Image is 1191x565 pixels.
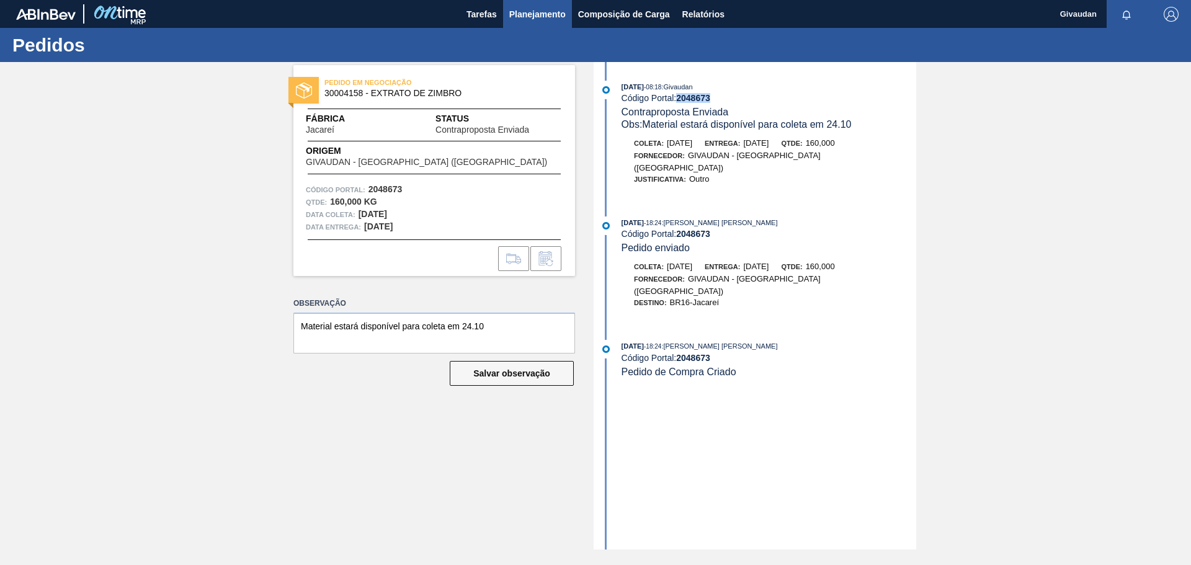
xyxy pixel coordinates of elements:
[296,82,312,99] img: status
[634,151,821,172] span: GIVAUDAN - [GEOGRAPHIC_DATA] ([GEOGRAPHIC_DATA])
[667,138,692,148] span: [DATE]
[293,313,575,354] textarea: Material estará disponível para coleta em 24.10
[644,343,661,350] span: - 18:24
[12,38,233,52] h1: Pedidos
[622,342,644,350] span: [DATE]
[306,158,547,167] span: GIVAUDAN - [GEOGRAPHIC_DATA] ([GEOGRAPHIC_DATA])
[634,275,685,283] span: Fornecedor:
[435,125,529,135] span: Contraproposta Enviada
[359,209,387,219] strong: [DATE]
[806,138,835,148] span: 160,000
[682,7,725,22] span: Relatórios
[689,174,710,184] span: Outro
[578,7,670,22] span: Composição de Carga
[602,222,610,229] img: atual
[622,119,852,130] span: Obs: Material estará disponível para coleta em 24.10
[622,353,916,363] div: Código Portal:
[644,220,661,226] span: - 18:24
[644,84,661,91] span: - 08:18
[781,263,802,270] span: Qtde:
[330,197,377,207] strong: 160,000 KG
[661,342,777,350] span: : [PERSON_NAME] [PERSON_NAME]
[435,112,563,125] span: Status
[324,89,550,98] span: 30004158 - EXTRATO DE ZIMBRO
[306,125,334,135] span: Jacareí
[634,263,664,270] span: Coleta:
[622,367,736,377] span: Pedido de Compra Criado
[368,184,403,194] strong: 2048673
[743,262,769,271] span: [DATE]
[622,219,644,226] span: [DATE]
[530,246,561,271] div: Informar alteração no pedido
[705,140,740,147] span: Entrega:
[324,76,498,89] span: PEDIDO EM NEGOCIAÇÃO
[667,262,692,271] span: [DATE]
[634,152,685,159] span: Fornecedor:
[498,246,529,271] div: Ir para Composição de Carga
[306,184,365,196] span: Código Portal:
[1107,6,1146,23] button: Notificações
[622,107,729,117] span: Contraproposta Enviada
[634,176,686,183] span: Justificativa:
[293,295,575,313] label: Observação
[743,138,769,148] span: [DATE]
[622,93,916,103] div: Código Portal:
[306,145,563,158] span: Origem
[670,298,719,307] span: BR16-Jacareí
[622,83,644,91] span: [DATE]
[676,93,710,103] strong: 2048673
[622,229,916,239] div: Código Portal:
[1164,7,1179,22] img: Logout
[661,83,692,91] span: : Givaudan
[364,221,393,231] strong: [DATE]
[450,361,574,386] button: Salvar observação
[634,140,664,147] span: Coleta:
[661,219,777,226] span: : [PERSON_NAME] [PERSON_NAME]
[306,208,355,221] span: Data coleta:
[676,353,710,363] strong: 2048673
[602,345,610,353] img: atual
[705,263,740,270] span: Entrega:
[306,112,373,125] span: Fábrica
[622,242,690,253] span: Pedido enviado
[306,221,361,233] span: Data entrega:
[306,196,327,208] span: Qtde :
[466,7,497,22] span: Tarefas
[781,140,802,147] span: Qtde:
[634,274,821,296] span: GIVAUDAN - [GEOGRAPHIC_DATA] ([GEOGRAPHIC_DATA])
[16,9,76,20] img: TNhmsLtSVTkK8tSr43FrP2fwEKptu5GPRR3wAAAABJRU5ErkJggg==
[676,229,710,239] strong: 2048673
[602,86,610,94] img: atual
[634,299,667,306] span: Destino:
[509,7,566,22] span: Planejamento
[806,262,835,271] span: 160,000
